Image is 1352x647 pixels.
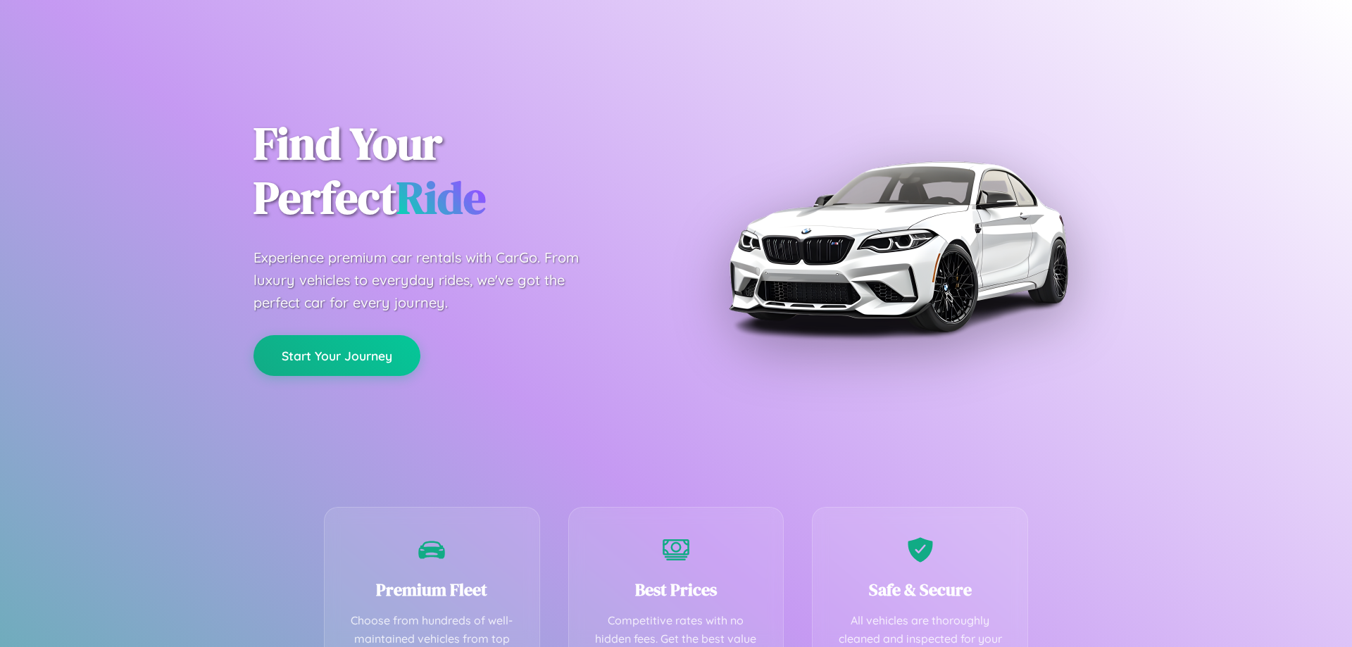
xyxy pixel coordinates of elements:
[396,167,486,228] span: Ride
[254,335,420,376] button: Start Your Journey
[346,578,518,601] h3: Premium Fleet
[254,246,606,314] p: Experience premium car rentals with CarGo. From luxury vehicles to everyday rides, we've got the ...
[254,117,655,225] h1: Find Your Perfect
[722,70,1074,422] img: Premium BMW car rental vehicle
[834,578,1006,601] h3: Safe & Secure
[590,578,763,601] h3: Best Prices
